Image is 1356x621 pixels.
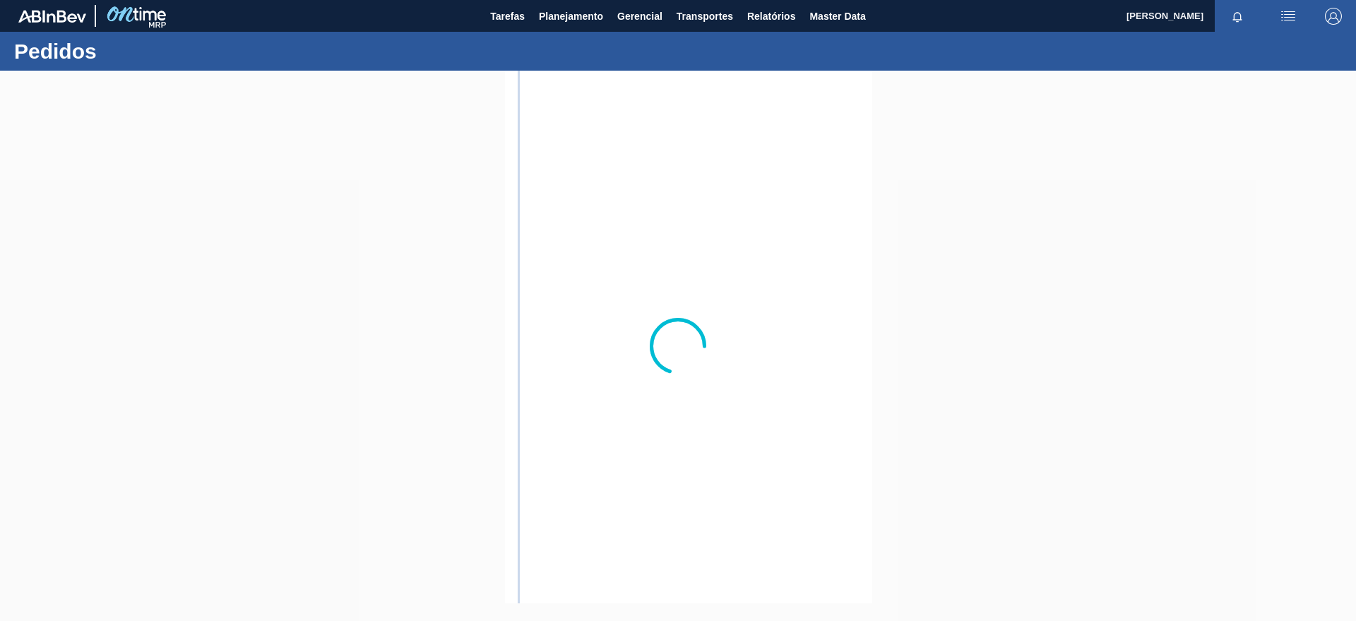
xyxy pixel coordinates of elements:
button: Notificações [1215,6,1260,26]
span: Planejamento [539,8,603,25]
img: TNhmsLtSVTkK8tSr43FrP2fwEKptu5GPRR3wAAAABJRU5ErkJggg== [18,10,86,23]
span: Master Data [809,8,865,25]
span: Tarefas [490,8,525,25]
img: Logout [1325,8,1342,25]
img: userActions [1280,8,1297,25]
span: Relatórios [747,8,795,25]
span: Transportes [677,8,733,25]
h1: Pedidos [14,43,265,59]
span: Gerencial [617,8,662,25]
